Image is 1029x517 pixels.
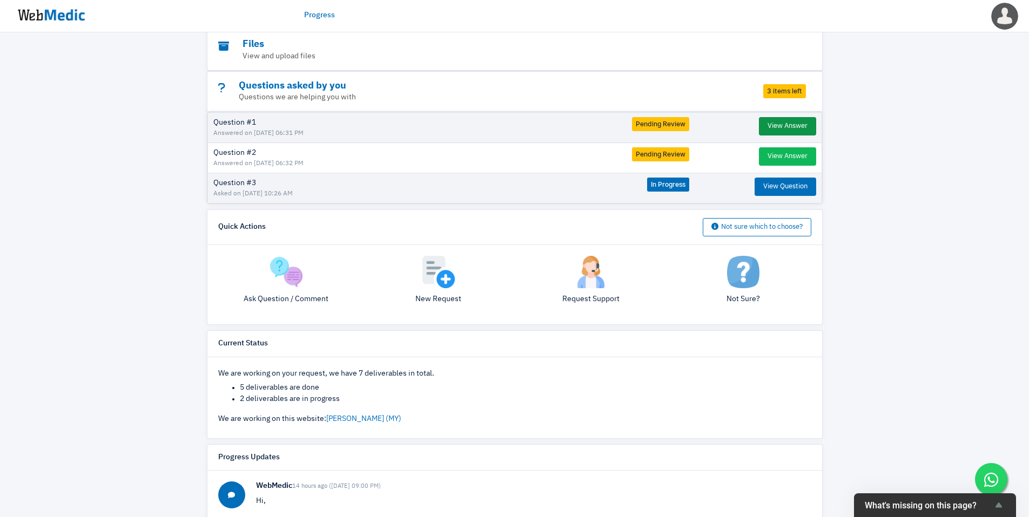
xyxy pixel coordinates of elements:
[218,51,752,62] p: View and upload files
[208,113,576,143] td: Question #1
[371,294,507,305] p: New Request
[240,382,811,393] li: 5 deliverables are done
[208,173,576,203] td: Question #3
[523,294,659,305] p: Request Support
[632,147,689,161] span: Pending Review
[759,117,816,135] button: View Answer
[256,481,811,491] h6: WebMedic
[632,117,689,131] span: Pending Review
[326,415,401,423] a: [PERSON_NAME] (MY)
[218,92,752,103] p: Questions we are helping you with
[213,128,571,138] span: Answered on [DATE] 06:31 PM
[270,256,302,288] img: question.png
[422,256,455,288] img: add.png
[675,294,811,305] p: Not Sure?
[218,413,811,425] p: We are working on this website:
[292,483,381,489] small: 14 hours ago ([DATE] 09:00 PM)
[218,339,268,349] h6: Current Status
[218,453,280,462] h6: Progress Updates
[763,84,806,98] span: 3 items left
[759,147,816,166] button: View Answer
[218,80,752,92] h3: Questions asked by you
[218,368,811,379] p: We are working on your request, we have 7 deliverables in total.
[703,218,811,236] button: Not sure which to choose?
[755,178,816,196] button: View Question
[218,38,752,51] h3: Files
[727,256,759,288] img: not-sure.png
[240,393,811,405] li: 2 deliverables are in progress
[647,178,689,192] span: In Progress
[304,10,335,21] a: Progress
[213,189,571,199] span: Asked on [DATE] 10:26 AM
[575,256,607,288] img: support.png
[208,143,576,173] td: Question #2
[218,294,354,305] p: Ask Question / Comment
[865,500,992,511] span: What's missing on this page?
[865,499,1005,512] button: Show survey - What's missing on this page?
[218,222,266,232] h6: Quick Actions
[213,159,571,168] span: Answered on [DATE] 06:32 PM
